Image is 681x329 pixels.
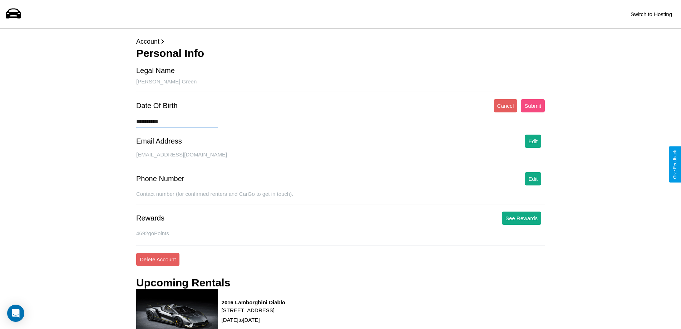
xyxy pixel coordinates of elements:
[7,305,24,322] div: Open Intercom Messenger
[136,214,164,222] div: Rewards
[136,78,545,92] div: [PERSON_NAME] Green
[136,175,184,183] div: Phone Number
[136,102,178,110] div: Date Of Birth
[222,315,285,325] p: [DATE] to [DATE]
[136,253,179,266] button: Delete Account
[502,212,541,225] button: See Rewards
[525,172,541,185] button: Edit
[136,277,230,289] h3: Upcoming Rentals
[627,8,676,21] button: Switch to Hosting
[136,228,545,238] p: 4692 goPoints
[136,47,545,59] h3: Personal Info
[672,150,677,179] div: Give Feedback
[525,135,541,148] button: Edit
[136,151,545,165] div: [EMAIL_ADDRESS][DOMAIN_NAME]
[521,99,545,112] button: Submit
[136,191,545,204] div: Contact number (for confirmed renters and CarGo to get in touch).
[136,67,175,75] div: Legal Name
[136,36,545,47] p: Account
[494,99,518,112] button: Cancel
[136,137,182,145] div: Email Address
[222,305,285,315] p: [STREET_ADDRESS]
[222,299,285,305] h3: 2016 Lamborghini Diablo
